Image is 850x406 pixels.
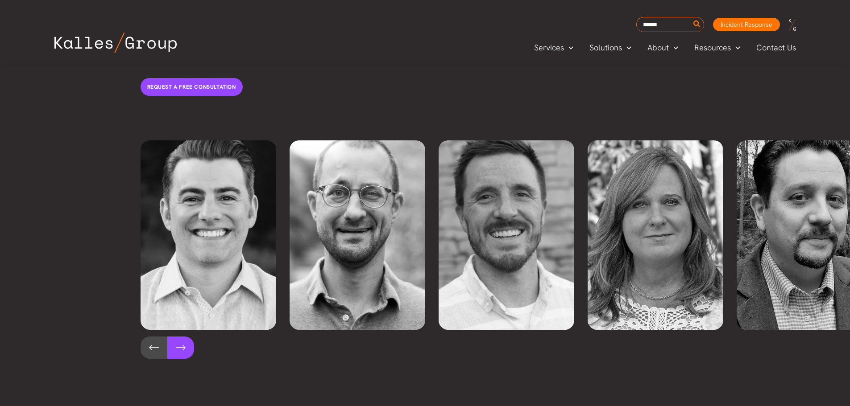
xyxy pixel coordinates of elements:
a: AboutMenu Toggle [639,41,686,54]
span: Contact Us [756,41,796,54]
nav: Primary Site Navigation [526,40,804,55]
span: Resources [694,41,731,54]
a: SolutionsMenu Toggle [581,41,639,54]
span: Services [534,41,564,54]
span: Menu Toggle [622,41,631,54]
a: Incident Response [713,18,780,31]
a: Request a free consultation [141,78,243,96]
a: ResourcesMenu Toggle [686,41,748,54]
span: Menu Toggle [564,41,573,54]
span: Menu Toggle [669,41,678,54]
a: ServicesMenu Toggle [526,41,581,54]
span: Solutions [589,41,622,54]
a: Contact Us [748,41,805,54]
span: Menu Toggle [731,41,740,54]
span: About [647,41,669,54]
button: Search [692,17,703,32]
img: Kalles Group [54,33,177,53]
span: Request a free consultation [147,83,236,90]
